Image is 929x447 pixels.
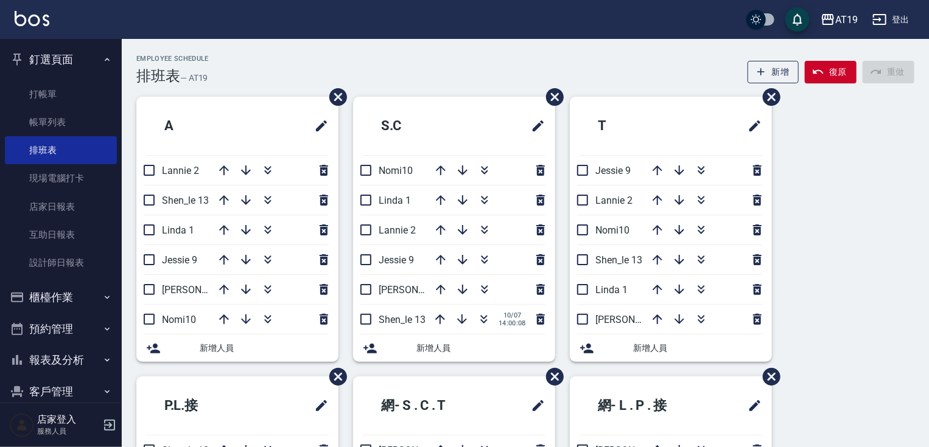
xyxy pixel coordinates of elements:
[499,319,526,327] span: 14:00:08
[320,79,349,115] span: 刪除班表
[379,254,414,266] span: Jessie 9
[740,111,762,140] span: 修改班表的標題
[595,165,631,176] span: Jessie 9
[5,221,117,249] a: 互助日報表
[363,384,494,428] h2: 網- S . C . T
[524,391,545,420] span: 修改班表的標題
[5,136,117,164] a: 排班表
[580,384,713,428] h2: 網- L . P . 接
[595,224,629,236] span: Nomi10
[162,284,243,296] span: [PERSON_NAME] 6
[136,334,338,362] div: 新增人員
[307,391,329,420] span: 修改班表的標題
[379,314,426,325] span: Shen_le 13
[754,359,782,395] span: 刪除班表
[146,104,249,148] h2: A
[5,376,117,407] button: 客戶管理
[5,108,117,136] a: 帳單列表
[162,195,209,206] span: Shen_le 13
[595,314,676,325] span: [PERSON_NAME] 6
[595,284,628,296] span: Linda 1
[37,414,99,426] h5: 店家登入
[580,104,682,148] h2: T
[816,7,863,32] button: AT19
[10,413,34,437] img: Person
[5,164,117,192] a: 現場電腦打卡
[5,193,117,221] a: 店家日報表
[379,165,413,176] span: Nomi10
[320,359,349,395] span: 刪除班表
[868,9,914,31] button: 登出
[748,61,799,83] button: 新增
[570,334,772,362] div: 新增人員
[353,334,555,362] div: 新增人員
[136,55,209,63] h2: Employee Schedule
[363,104,472,148] h2: S.C
[633,342,762,355] span: 新增人員
[5,249,117,277] a: 設計師日報表
[595,195,633,206] span: Lannie 2
[307,111,329,140] span: 修改班表的標題
[499,311,526,319] span: 10/07
[146,384,261,428] h2: P.L.接
[5,44,117,75] button: 釘選頁面
[5,80,117,108] a: 打帳單
[5,344,117,376] button: 報表及分析
[537,79,566,115] span: 刪除班表
[5,282,117,313] button: 櫃檯作業
[37,426,99,437] p: 服務人員
[180,72,208,85] h6: — AT19
[379,195,411,206] span: Linda 1
[524,111,545,140] span: 修改班表的標題
[537,359,566,395] span: 刪除班表
[15,11,49,26] img: Logo
[162,165,199,176] span: Lannie 2
[162,224,194,236] span: Linda 1
[595,254,642,266] span: Shen_le 13
[162,314,196,325] span: Nomi10
[754,79,782,115] span: 刪除班表
[200,342,329,355] span: 新增人員
[136,68,180,85] h3: 排班表
[379,224,416,236] span: Lannie 2
[379,284,460,296] span: [PERSON_NAME] 6
[740,391,762,420] span: 修改班表的標題
[162,254,197,266] span: Jessie 9
[835,12,858,27] div: AT19
[805,61,857,83] button: 復原
[785,7,810,32] button: save
[5,313,117,345] button: 預約管理
[416,342,545,355] span: 新增人員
